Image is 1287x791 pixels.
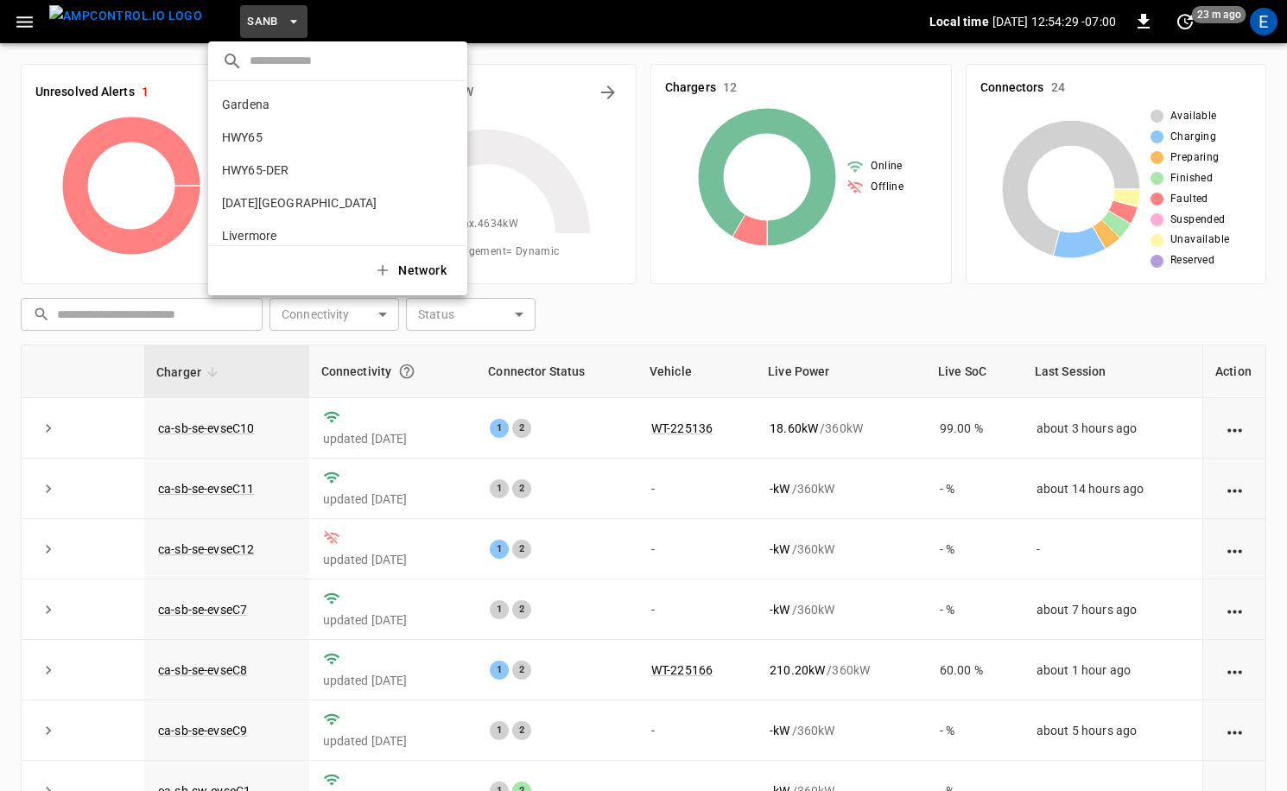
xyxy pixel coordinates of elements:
[364,253,460,288] button: Network
[222,96,391,113] p: Gardena
[222,227,393,244] p: Livermore
[222,194,392,212] p: [DATE][GEOGRAPHIC_DATA]
[222,129,393,146] p: HWY65
[222,161,383,179] p: HWY65-DER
